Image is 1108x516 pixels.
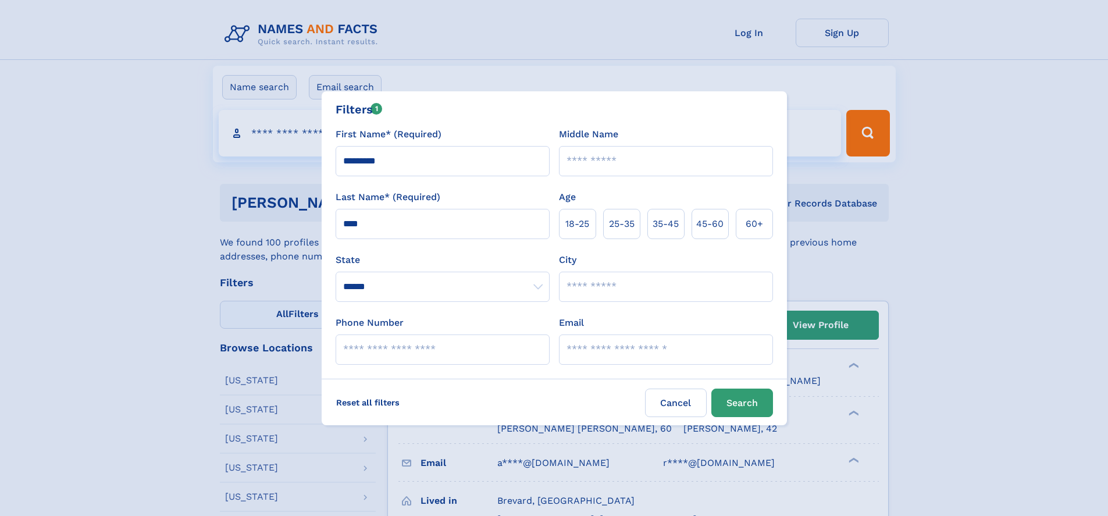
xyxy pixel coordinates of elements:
[711,389,773,417] button: Search
[336,253,550,267] label: State
[336,190,440,204] label: Last Name* (Required)
[645,389,707,417] label: Cancel
[565,217,589,231] span: 18‑25
[746,217,763,231] span: 60+
[653,217,679,231] span: 35‑45
[336,127,441,141] label: First Name* (Required)
[329,389,407,417] label: Reset all filters
[559,253,576,267] label: City
[559,190,576,204] label: Age
[559,316,584,330] label: Email
[696,217,724,231] span: 45‑60
[559,127,618,141] label: Middle Name
[336,316,404,330] label: Phone Number
[336,101,383,118] div: Filters
[609,217,635,231] span: 25‑35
